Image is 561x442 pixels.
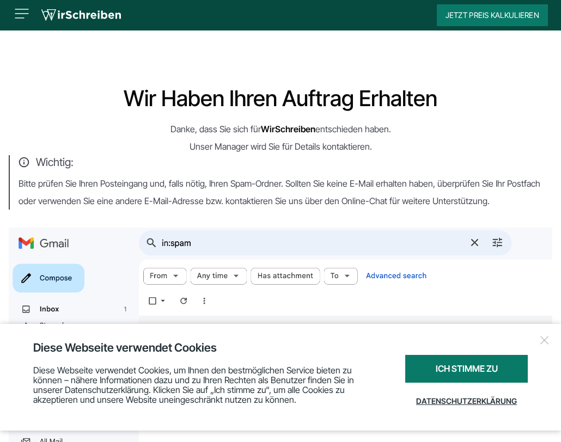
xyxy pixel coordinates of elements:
span: Wichtig: [19,155,552,169]
div: Diese Webseite verwendet Cookies, um Ihnen den bestmöglichen Service bieten zu können – nähere In... [33,355,378,414]
strong: WirSchreiben [261,124,315,134]
img: Menu open [13,5,31,22]
img: logo wirschreiben [41,7,121,23]
div: Diese Webseite verwendet Cookies [33,340,528,355]
p: Danke, dass Sie sich für entschieden haben. [9,120,552,138]
h1: Wir haben Ihren Auftrag erhalten [9,88,552,109]
a: Datenschutzerklärung [405,388,528,414]
p: Unser Manager wird Sie für Details kontaktieren. [9,138,552,155]
div: Ich stimme zu [405,355,528,383]
button: Jetzt Preis kalkulieren [437,4,548,26]
p: Bitte prüfen Sie Ihren Posteingang und, falls nötig, Ihren Spam-Ordner. Sollten Sie keine E-Mail ... [19,175,552,210]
